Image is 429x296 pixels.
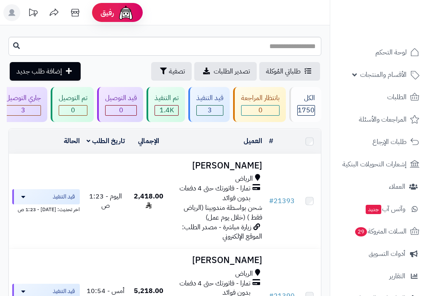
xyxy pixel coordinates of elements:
[387,91,407,103] span: الطلبات
[5,93,41,103] div: جاري التوصيل
[335,177,424,197] a: العملاء
[155,106,178,115] div: 1443
[297,93,315,103] div: الكل
[354,225,407,237] span: السلات المتروكة
[355,227,367,236] span: 29
[105,93,137,103] div: قيد التوصيل
[12,204,80,213] div: اخر تحديث: [DATE] - 1:23 ص
[87,136,125,146] a: تاريخ الطلب
[365,203,405,215] span: وآتس آب
[244,136,262,146] a: العميل
[100,8,114,18] span: رفيق
[335,154,424,174] a: إشعارات التحويلات البنكية
[155,106,178,115] span: 1.4K
[172,255,263,265] h3: [PERSON_NAME]
[155,93,179,103] div: تم التنفيذ
[169,66,185,76] span: تصفية
[145,87,187,122] a: تم التنفيذ 1.4K
[95,87,145,122] a: قيد التوصيل 0
[16,66,62,76] span: إضافة طلب جديد
[59,93,87,103] div: تم التوصيل
[172,161,263,171] h3: [PERSON_NAME]
[242,106,279,115] span: 0
[335,199,424,219] a: وآتس آبجديد
[231,87,288,122] a: بانتظار المراجعة 0
[288,87,323,122] a: الكل1750
[269,196,295,206] a: #21393
[53,287,75,296] span: قيد التنفيذ
[366,205,381,214] span: جديد
[49,87,95,122] a: تم التوصيل 0
[360,69,407,81] span: الأقسام والمنتجات
[298,106,315,115] span: 1750
[194,62,257,81] a: تصدير الطلبات
[214,66,250,76] span: تصدير الطلبات
[335,42,424,62] a: لوحة التحكم
[106,106,136,115] span: 0
[389,181,405,193] span: العملاء
[372,136,407,148] span: طلبات الإرجاع
[342,158,407,170] span: إشعارات التحويلات البنكية
[187,87,231,122] a: قيد التنفيذ 3
[266,66,301,76] span: طلباتي المُوكلة
[184,203,262,223] span: شحن بواسطة مندوبينا (الرياض فقط ) (خلال يوم عمل)
[359,114,407,125] span: المراجعات والأسئلة
[335,266,424,286] a: التقارير
[151,62,192,81] button: تصفية
[6,106,41,115] span: 3
[335,109,424,130] a: المراجعات والأسئلة
[10,62,81,81] a: إضافة طلب جديد
[235,269,253,279] span: الرياض
[117,4,134,21] img: ai-face.png
[389,270,405,282] span: التقارير
[335,87,424,107] a: الطلبات
[335,132,424,152] a: طلبات الإرجاع
[22,4,43,23] a: تحديثات المنصة
[197,106,223,115] span: 3
[196,93,223,103] div: قيد التنفيذ
[269,136,273,146] a: #
[53,193,75,201] span: قيد التنفيذ
[134,191,163,211] span: 2,418.00
[269,196,274,206] span: #
[335,244,424,264] a: أدوات التسويق
[89,191,122,211] span: اليوم - 1:23 ص
[182,222,262,242] span: زيارة مباشرة - مصدر الطلب: الموقع الإلكتروني
[235,174,253,184] span: الرياض
[138,136,159,146] a: الإجمالي
[375,46,407,58] span: لوحة التحكم
[59,106,87,115] span: 0
[369,248,405,260] span: أدوات التسويق
[335,221,424,242] a: السلات المتروكة29
[241,93,280,103] div: بانتظار المراجعة
[259,62,320,81] a: طلباتي المُوكلة
[172,184,251,203] span: تمارا - فاتورتك حتى 4 دفعات بدون فوائد
[64,136,80,146] a: الحالة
